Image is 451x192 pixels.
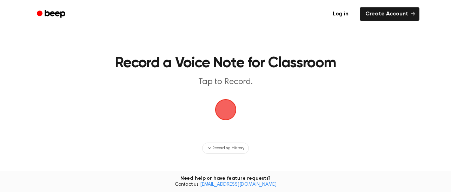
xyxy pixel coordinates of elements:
p: Tap to Record. [91,76,360,88]
span: Contact us [4,182,447,188]
a: Beep [32,7,72,21]
span: Recording History [212,145,244,151]
a: Create Account [360,7,419,21]
a: Log in [326,6,356,22]
h1: Record a Voice Note for Classroom [76,56,375,71]
a: [EMAIL_ADDRESS][DOMAIN_NAME] [200,182,277,187]
img: Beep Logo [215,99,236,120]
button: Recording History [202,143,248,154]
